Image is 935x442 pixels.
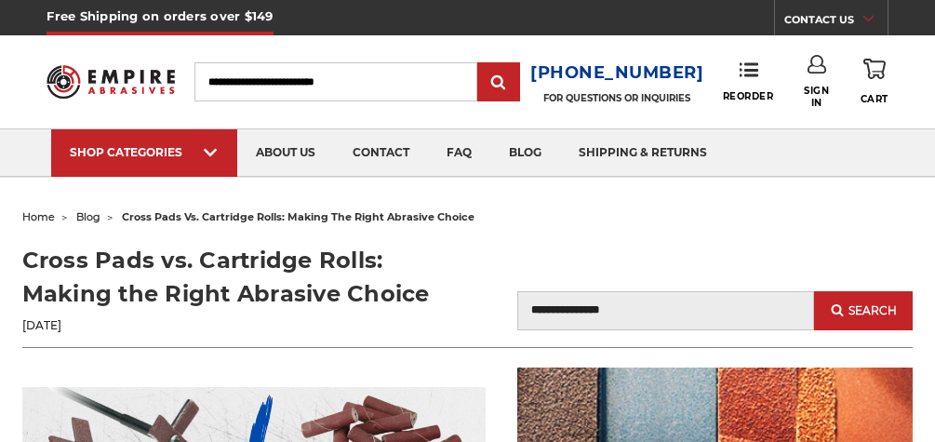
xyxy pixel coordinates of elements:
a: home [22,210,55,223]
a: faq [428,129,490,177]
a: shipping & returns [560,129,726,177]
a: blog [76,210,100,223]
a: blog [490,129,560,177]
a: contact [334,129,428,177]
input: Submit [480,64,517,101]
span: cross pads vs. cartridge rolls: making the right abrasive choice [122,210,474,223]
a: about us [237,129,334,177]
span: Search [848,304,897,317]
span: Cart [861,93,888,105]
h1: Cross Pads vs. Cartridge Rolls: Making the Right Abrasive Choice [22,244,455,311]
p: FOR QUESTIONS OR INQUIRIES [530,92,704,104]
span: Reorder [723,90,774,102]
a: Cart [861,55,888,108]
a: CONTACT US [784,9,888,35]
p: [DATE] [22,317,455,334]
span: Sign In [798,85,835,109]
img: Empire Abrasives [47,57,175,107]
div: SHOP CATEGORIES [70,145,219,159]
a: [PHONE_NUMBER] [530,60,704,87]
button: Search [814,291,913,330]
a: Reorder [723,61,774,101]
